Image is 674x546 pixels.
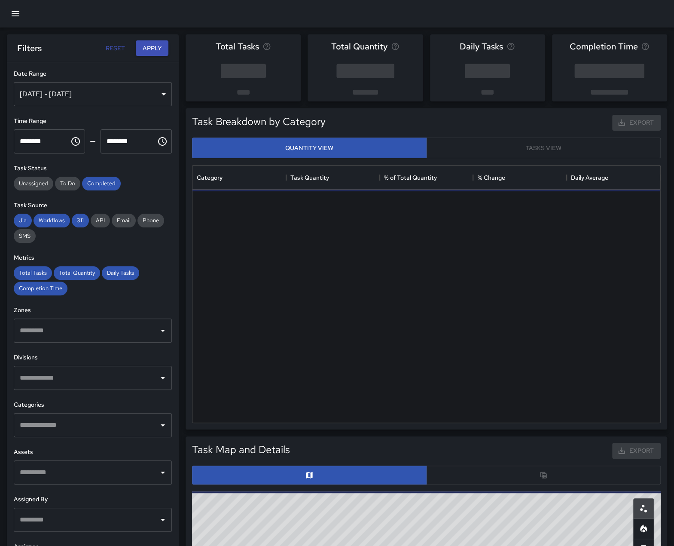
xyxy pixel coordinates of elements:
h6: Zones [14,306,172,315]
svg: Heatmap [638,524,649,534]
div: API [91,214,110,227]
h6: Assets [14,448,172,457]
div: % of Total Quantity [380,166,473,190]
span: Jia [14,217,32,224]
button: Choose time, selected time is 12:00 AM [67,133,84,150]
span: Phone [137,217,164,224]
div: To Do [55,177,80,190]
span: Workflows [34,217,70,224]
div: % Change [477,166,505,190]
h6: Task Source [14,201,172,210]
svg: Average time taken to complete tasks in the selected period, compared to the previous period. [641,42,650,51]
button: Open [157,325,169,337]
h6: Task Status [14,164,172,173]
span: Total Tasks [14,269,52,276]
div: % of Total Quantity [384,166,437,190]
span: Daily Tasks [102,269,139,276]
h6: Categories [14,400,172,410]
div: Total Tasks [14,266,52,280]
span: Total Quantity [331,40,387,53]
h6: Assigned By [14,495,172,504]
span: 311 [72,217,89,224]
div: Completed [82,177,121,190]
div: Daily Tasks [102,266,139,280]
svg: Total task quantity in the selected period, compared to the previous period. [391,42,400,51]
button: Apply [136,40,168,56]
button: Open [157,419,169,431]
span: Email [112,217,136,224]
h5: Task Map and Details [192,443,290,457]
div: SMS [14,229,36,243]
button: Open [157,466,169,479]
span: Total Tasks [216,40,259,53]
h6: Divisions [14,353,172,362]
h6: Metrics [14,253,172,263]
div: Unassigned [14,177,53,190]
svg: Average number of tasks per day in the selected period, compared to the previous period. [506,42,515,51]
span: SMS [14,232,36,239]
div: Jia [14,214,32,227]
span: To Do [55,180,80,187]
div: Completion Time [14,282,67,295]
div: Workflows [34,214,70,227]
button: Open [157,514,169,526]
div: Task Quantity [286,166,380,190]
h6: Date Range [14,69,172,79]
span: Completed [82,180,121,187]
div: Task Quantity [290,166,329,190]
span: Unassigned [14,180,53,187]
div: Daily Average [567,166,660,190]
button: Open [157,372,169,384]
button: Scatterplot [633,498,654,519]
div: Email [112,214,136,227]
div: Phone [137,214,164,227]
h6: Time Range [14,117,172,126]
button: Choose time, selected time is 11:59 PM [154,133,171,150]
span: Completion Time [14,285,67,292]
h5: Task Breakdown by Category [192,115,326,129]
h6: Filters [17,41,42,55]
div: Daily Average [571,166,608,190]
div: Category [192,166,286,190]
button: Heatmap [633,518,654,539]
span: Daily Tasks [460,40,503,53]
div: [DATE] - [DATE] [14,82,172,106]
span: API [91,217,110,224]
svg: Total number of tasks in the selected period, compared to the previous period. [262,42,271,51]
div: % Change [473,166,567,190]
svg: Scatterplot [638,503,649,514]
div: Total Quantity [54,266,100,280]
span: Completion Time [569,40,637,53]
div: 311 [72,214,89,227]
button: Reset [101,40,129,56]
span: Total Quantity [54,269,100,276]
div: Category [197,166,223,190]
